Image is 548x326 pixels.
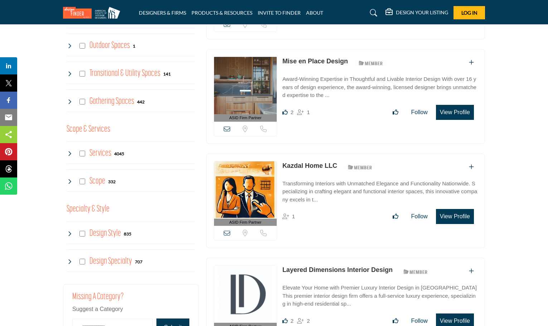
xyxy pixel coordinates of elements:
a: Mise en Place Design [282,58,348,65]
img: Site Logo [63,7,124,19]
div: 707 Results For Design Specialty [135,258,142,265]
span: ASID Firm Partner [229,115,262,121]
a: Transforming Interiors with Unmatched Elegance and Functionality Nationwide. Specializing in craf... [282,175,477,204]
h4: Gathering Spaces: Gathering Spaces [89,95,134,108]
p: Award-Winning Expertise in Thoughtful and Livable Interior Design With over 16 years of design ex... [282,75,477,99]
div: 141 Results For Transitional & Utility Spaces [163,70,171,77]
p: Kazdal Home LLC [282,161,337,171]
span: Suggest a Category [72,306,123,312]
a: ABOUT [306,10,323,16]
h4: Outdoor Spaces: Outdoor Spaces [89,39,130,52]
a: Award-Winning Expertise in Thoughtful and Livable Interior Design With over 16 years of design ex... [282,71,477,99]
b: 707 [135,259,142,264]
img: ASID Members Badge Icon [399,267,432,276]
img: Kazdal Home LLC [214,161,277,219]
h4: Design Specialty: Sustainable, accessible, health-promoting, neurodiverse-friendly, age-in-place,... [89,255,132,268]
a: PRODUCTS & RESOURCES [191,10,252,16]
b: 442 [137,99,145,104]
div: 1 Results For Outdoor Spaces [133,43,135,49]
h2: Missing a Category? [72,292,189,305]
a: Elevate Your Home with Premier Luxury Interior Design in [GEOGRAPHIC_DATA] This premier interior ... [282,279,477,308]
b: 1 [133,44,135,49]
div: 442 Results For Gathering Spaces [137,98,145,105]
span: 2 [291,109,294,115]
input: Select Outdoor Spaces checkbox [79,43,85,49]
h4: Scope: New build or renovation [89,175,105,188]
div: 332 Results For Scope [108,178,116,185]
img: Layered Dimensions Interior Design [214,266,277,323]
button: Like listing [388,105,403,120]
span: 2 [291,318,294,324]
span: 1 [307,109,310,115]
a: Layered Dimensions Interior Design [282,266,393,273]
div: Followers [297,108,310,117]
button: View Profile [436,105,474,120]
input: Select Transitional & Utility Spaces checkbox [79,71,85,77]
h4: Transitional & Utility Spaces: Transitional & Utility Spaces [89,67,160,80]
div: Followers [282,212,295,221]
input: Select Design Style checkbox [79,231,85,237]
div: DESIGN YOUR LISTING [385,9,448,17]
a: Add To List [469,268,474,274]
img: ASID Members Badge Icon [344,163,376,172]
span: 2 [307,318,310,324]
button: Specialty & Style [67,203,110,216]
button: View Profile [436,209,474,224]
div: 835 Results For Design Style [124,230,131,237]
i: Likes [282,318,288,323]
p: Transforming Interiors with Unmatched Elegance and Functionality Nationwide. Specializing in craf... [282,180,477,204]
a: Add To List [469,59,474,65]
a: INVITE TO FINDER [258,10,301,16]
b: 4045 [114,151,124,156]
span: 1 [292,213,295,219]
p: Layered Dimensions Interior Design [282,265,393,275]
div: Followers [297,317,310,325]
p: Elevate Your Home with Premier Luxury Interior Design in [GEOGRAPHIC_DATA] This premier interior ... [282,284,477,308]
a: Search [363,7,382,19]
input: Select Gathering Spaces checkbox [79,99,85,104]
h5: DESIGN YOUR LISTING [396,9,448,16]
button: Follow [407,209,432,224]
h4: Design Style: Styles that range from contemporary to Victorian to meet any aesthetic vision. [89,227,121,240]
button: Scope & Services [67,123,110,136]
i: Likes [282,110,288,115]
a: ASID Firm Partner [214,161,277,226]
img: ASID Members Badge Icon [355,58,387,67]
b: 835 [124,232,131,237]
button: Like listing [388,209,403,224]
a: ASID Firm Partner [214,57,277,122]
b: 332 [108,179,116,184]
span: ASID Firm Partner [229,219,262,225]
b: 141 [163,72,171,77]
span: Log In [461,10,477,16]
a: Add To List [469,164,474,170]
img: Mise en Place Design [214,57,277,114]
div: 4045 Results For Services [114,150,124,157]
button: Log In [454,6,485,19]
input: Select Services checkbox [79,151,85,156]
a: Kazdal Home LLC [282,162,337,169]
button: Follow [407,105,432,120]
a: DESIGNERS & FIRMS [139,10,186,16]
input: Select Scope checkbox [79,179,85,184]
input: Select Design Specialty checkbox [79,259,85,264]
h4: Services: Interior and exterior spaces including lighting, layouts, furnishings, accessories, art... [89,147,111,160]
p: Mise en Place Design [282,57,348,66]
